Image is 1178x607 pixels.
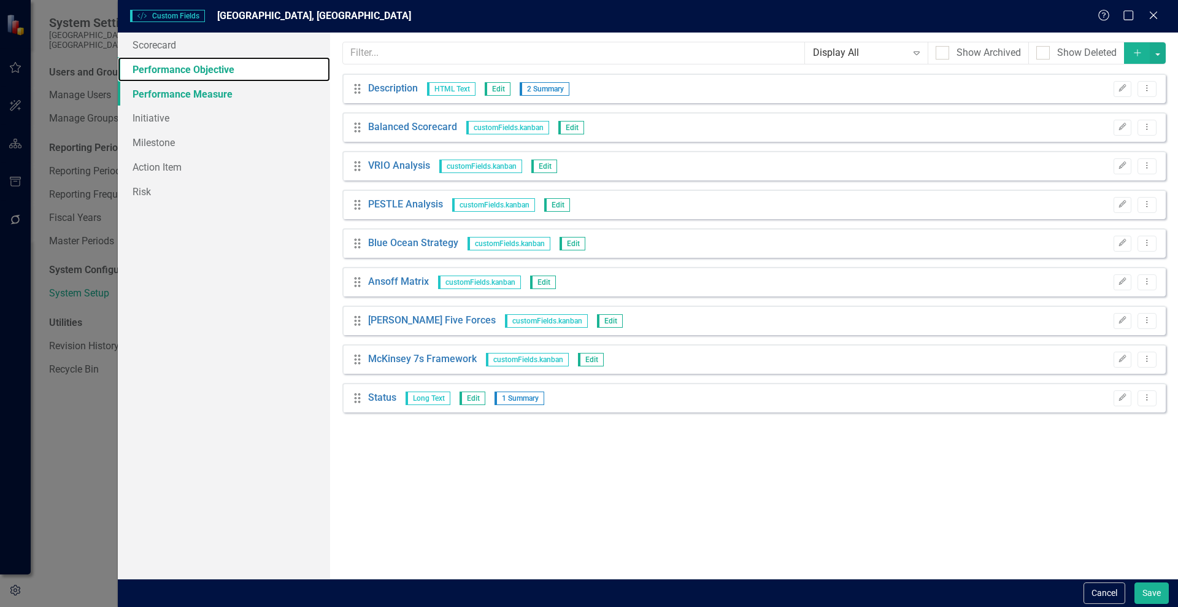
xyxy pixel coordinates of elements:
span: HTML Text [427,82,475,96]
span: Custom Fields [130,10,205,22]
span: [GEOGRAPHIC_DATA], [GEOGRAPHIC_DATA] [217,10,411,21]
span: Edit [460,392,485,405]
a: Balanced Scorecard [368,120,457,134]
a: Risk [118,179,330,204]
a: Blue Ocean Strategy [368,236,458,250]
a: Initiative [118,106,330,130]
span: customFields.kanban [505,314,588,328]
a: Ansoff Matrix [368,275,429,289]
span: customFields.kanban [468,237,550,250]
span: Edit [485,82,510,96]
span: customFields.kanban [466,121,549,134]
button: Cancel [1084,582,1125,604]
a: Performance Measure [118,82,330,106]
a: McKinsey 7s Framework [368,352,477,366]
a: Action Item [118,155,330,179]
span: Long Text [406,392,450,405]
span: customFields.kanban [438,276,521,289]
div: Show Archived [957,46,1021,60]
div: Show Deleted [1057,46,1117,60]
span: Edit [597,314,623,328]
a: [PERSON_NAME] Five Forces [368,314,496,328]
a: Milestone [118,130,330,155]
input: Filter... [342,42,806,64]
a: PESTLE Analysis [368,198,443,212]
div: Display All [813,46,907,60]
span: customFields.kanban [486,353,569,366]
span: 1 Summary [495,392,544,405]
span: 2 Summary [520,82,569,96]
span: customFields.kanban [439,160,522,173]
a: Performance Objective [118,57,330,82]
span: Edit [558,121,584,134]
a: Status [368,391,396,405]
span: customFields.kanban [452,198,535,212]
span: Edit [544,198,570,212]
span: Edit [560,237,585,250]
span: Edit [578,353,604,366]
span: Edit [531,160,557,173]
span: Edit [530,276,556,289]
a: VRIO Analysis [368,159,430,173]
a: Scorecard [118,33,330,57]
button: Save [1134,582,1169,604]
a: Description [368,82,418,96]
